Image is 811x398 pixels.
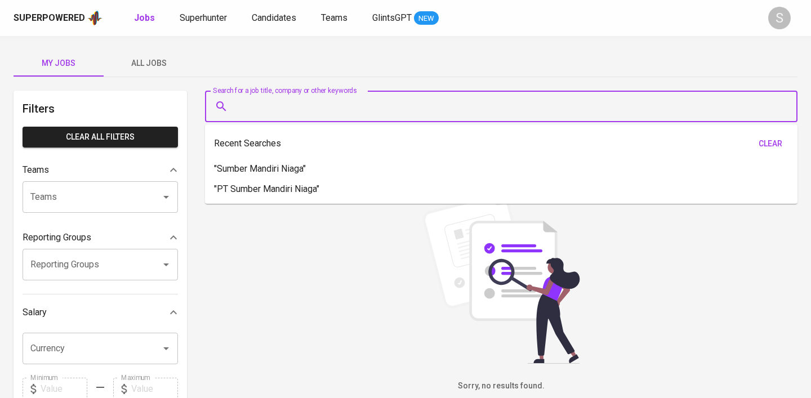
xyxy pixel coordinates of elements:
[158,341,174,356] button: Open
[180,12,227,23] span: Superhunter
[23,159,178,181] div: Teams
[23,301,178,324] div: Salary
[252,12,296,23] span: Candidates
[23,163,49,177] p: Teams
[417,195,586,364] img: file_searching.svg
[32,130,169,144] span: Clear All filters
[214,182,319,196] p: "PT Sumber Mandiri Niaga"
[14,10,103,26] a: Superpoweredapp logo
[23,231,91,244] p: Reporting Groups
[205,380,797,392] h6: Sorry, no results found.
[214,133,788,154] div: Recent Searches
[252,11,298,25] a: Candidates
[110,56,187,70] span: All Jobs
[214,162,306,176] p: "Sumber Mandiri Niaga"
[23,127,178,147] button: Clear All filters
[23,306,47,319] p: Salary
[23,226,178,249] div: Reporting Groups
[372,12,412,23] span: GlintsGPT
[757,137,784,151] span: clear
[87,10,103,26] img: app logo
[14,12,85,25] div: Superpowered
[321,11,350,25] a: Teams
[180,11,229,25] a: Superhunter
[372,11,439,25] a: GlintsGPT NEW
[134,12,155,23] b: Jobs
[23,100,178,118] h6: Filters
[20,56,97,70] span: My Jobs
[158,257,174,272] button: Open
[414,13,439,24] span: NEW
[768,7,791,29] div: S
[752,133,788,154] button: clear
[158,189,174,205] button: Open
[321,12,347,23] span: Teams
[134,11,157,25] a: Jobs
